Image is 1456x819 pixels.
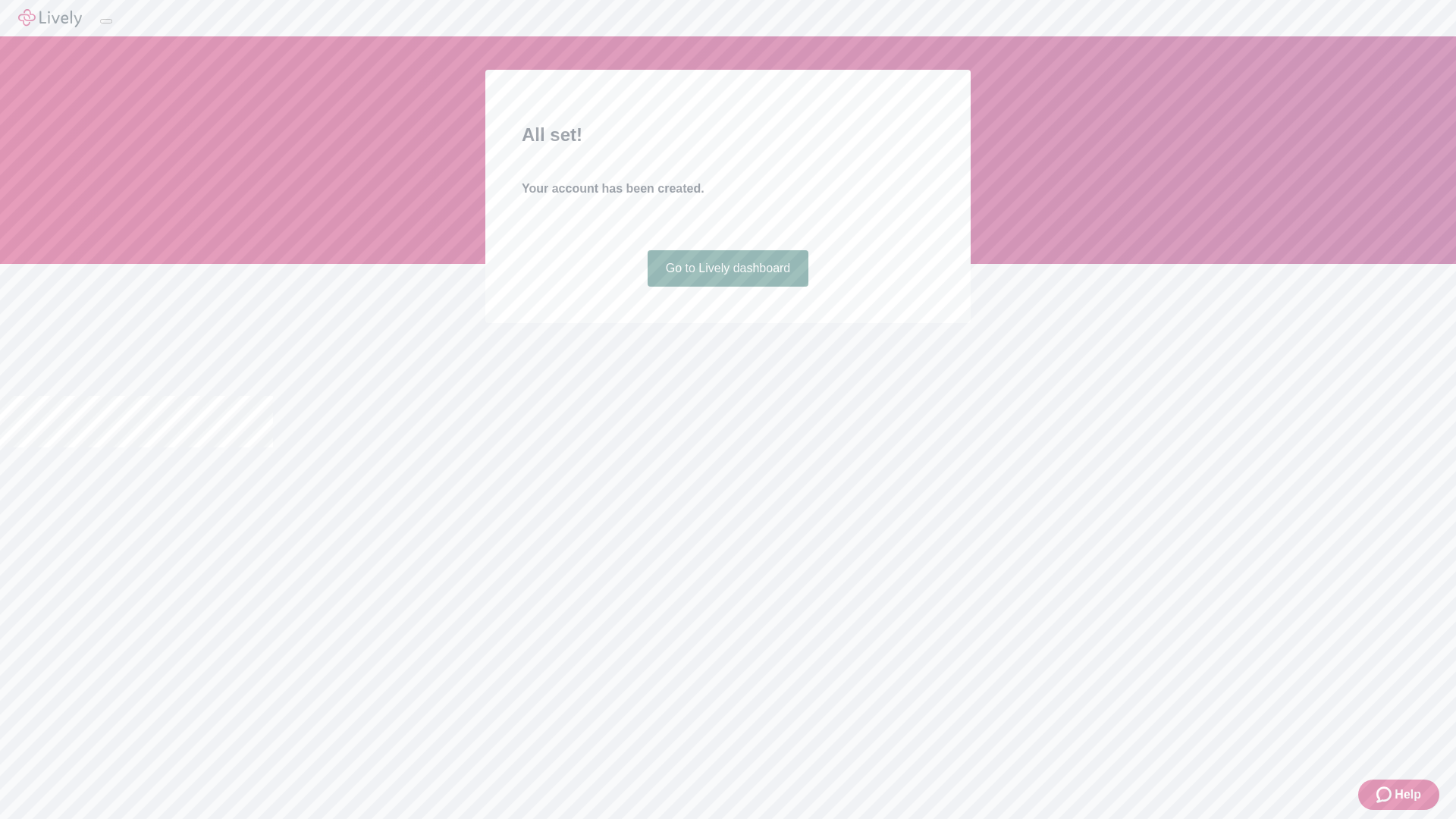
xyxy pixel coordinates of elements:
[648,250,809,287] a: Go to Lively dashboard
[18,9,82,27] img: Lively
[1358,780,1439,810] button: Zendesk support iconHelp
[100,19,112,24] button: Log out
[1395,786,1421,804] span: Help
[522,180,934,198] h4: Your account has been created.
[1376,786,1395,804] svg: Zendesk support icon
[522,121,934,149] h2: All set!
